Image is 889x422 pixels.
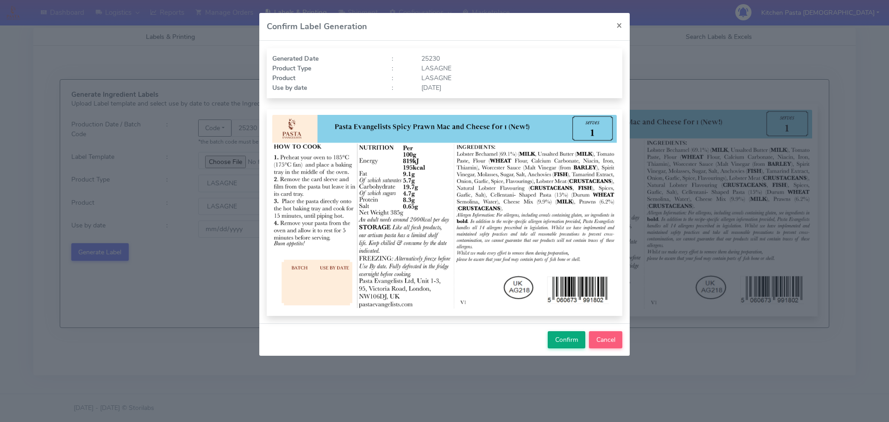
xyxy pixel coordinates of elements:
[548,331,585,348] button: Confirm
[385,54,414,63] div: :
[414,54,624,63] div: 25230
[555,335,578,344] span: Confirm
[414,73,624,83] div: LASAGNE
[272,54,319,63] strong: Generated Date
[414,83,624,93] div: [DATE]
[589,331,622,348] button: Cancel
[272,74,295,82] strong: Product
[414,63,624,73] div: LASAGNE
[272,115,617,310] img: Label Preview
[385,73,414,83] div: :
[385,83,414,93] div: :
[272,83,307,92] strong: Use by date
[272,64,311,73] strong: Product Type
[609,13,630,38] button: Close
[616,19,622,31] span: ×
[267,20,367,33] h4: Confirm Label Generation
[385,63,414,73] div: :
